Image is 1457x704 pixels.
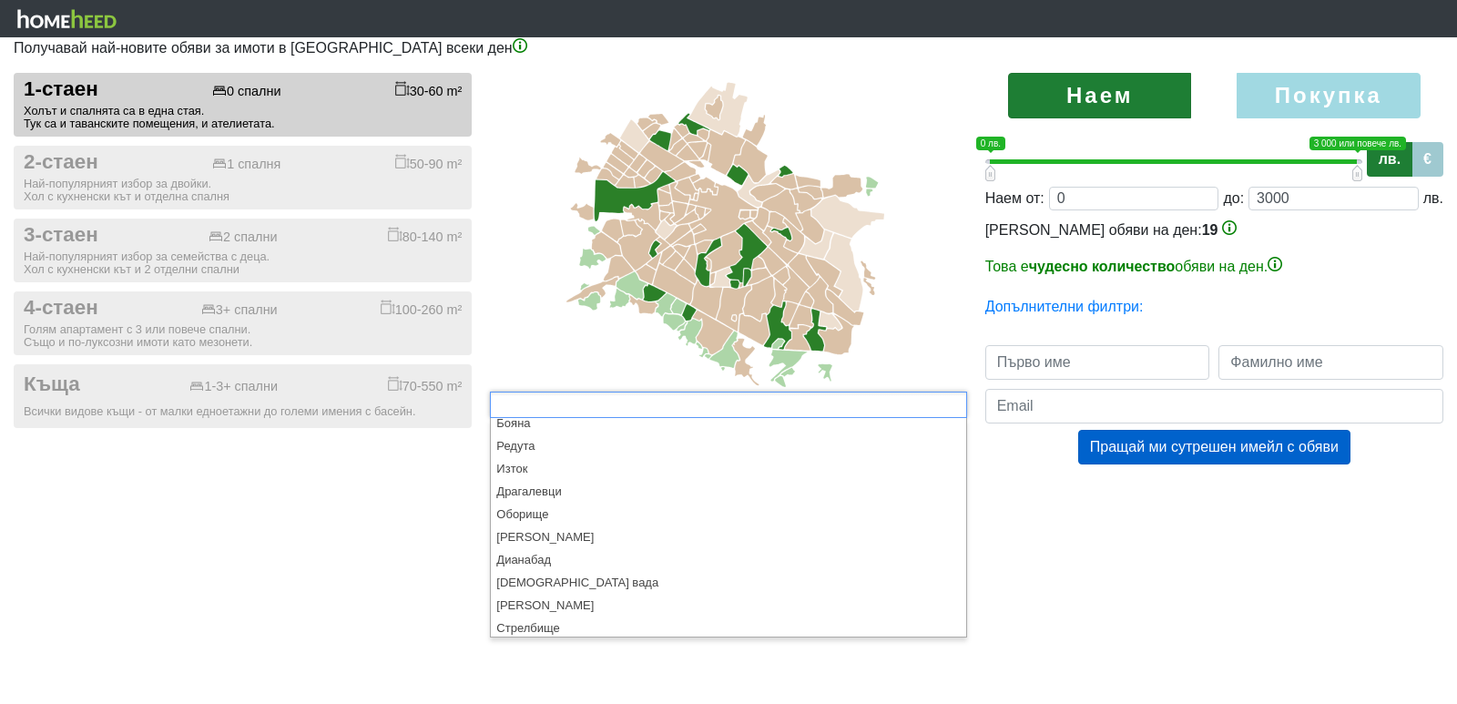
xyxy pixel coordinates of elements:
div: 1-3+ спални [189,379,278,394]
div: 3+ спални [201,302,278,318]
div: до: [1223,188,1244,209]
li: Бояна [491,412,965,434]
span: 4-стаен [24,296,98,321]
li: Стрелбище [491,617,965,639]
div: 2 спални [209,230,277,245]
button: Пращай ми сутрешен имейл с обяви [1078,430,1350,464]
button: 3-стаен 2 спални 80-140 m² Най-популярният избор за семейства с деца.Хол с кухненски кът и 2 отде... [14,219,472,282]
span: 3 000 или повече лв. [1309,137,1406,150]
p: Това е обяви на ден. [985,256,1443,278]
span: 19 [1202,222,1218,238]
b: чудесно количество [1029,259,1176,274]
li: Изток [491,457,965,480]
div: 50-90 m² [395,154,463,172]
div: 80-140 m² [388,227,463,245]
div: Най-популярният избор за семейства с деца. Хол с кухненски кът и 2 отделни спални [24,250,462,276]
li: Дианабад [491,548,965,571]
a: Допълнителни филтри: [985,299,1144,314]
label: Наем [1008,73,1191,118]
button: 4-стаен 3+ спални 100-260 m² Голям апартамент с 3 или повече спални.Също и по-луксозни имоти като... [14,291,472,355]
li: [PERSON_NAME] [491,594,965,617]
li: [DEMOGRAPHIC_DATA] вада [491,571,965,594]
div: Всички видове къщи - от малки едноетажни до големи имения с басейн. [24,405,462,418]
li: Оборище [491,503,965,525]
img: info-3.png [1268,257,1282,271]
label: лв. [1367,142,1412,177]
p: Получавай най-новите обяви за имоти в [GEOGRAPHIC_DATA] всеки ден [14,37,1443,59]
span: Къща [24,372,80,397]
button: 1-стаен 0 спални 30-60 m² Холът и спалнята са в една стая.Тук са и таванските помещения, и ателие... [14,73,472,137]
span: 1-стаен [24,77,98,102]
label: € [1411,142,1443,177]
li: [PERSON_NAME] [491,525,965,548]
div: 0 спални [212,84,280,99]
li: Редута [491,434,965,457]
input: Фамилно име [1218,345,1443,380]
div: 100-260 m² [381,300,463,318]
li: Драгалевци [491,480,965,503]
span: 0 лв. [976,137,1005,150]
button: 2-стаен 1 спалня 50-90 m² Най-популярният избор за двойки.Хол с кухненски кът и отделна спалня [14,146,472,209]
input: Email [985,389,1443,423]
img: info-3.png [513,38,527,53]
div: [PERSON_NAME] обяви на ден: [985,219,1443,278]
span: 2-стаен [24,150,98,175]
button: Къща 1-3+ спални 70-550 m² Всички видове къщи - от малки едноетажни до големи имения с басейн. [14,364,472,428]
span: 3-стаен [24,223,98,248]
img: info-3.png [1222,220,1237,235]
div: 1 спалня [212,157,280,172]
div: 70-550 m² [388,376,463,394]
div: лв. [1423,188,1443,209]
label: Покупка [1237,73,1420,118]
div: Наем от: [985,188,1044,209]
div: Голям апартамент с 3 или повече спални. Също и по-луксозни имоти като мезонети. [24,323,462,349]
div: Холът и спалнята са в една стая. Тук са и таванските помещения, и ателиетата. [24,105,462,130]
div: Най-популярният избор за двойки. Хол с кухненски кът и отделна спалня [24,178,462,203]
div: 30-60 m² [395,81,463,99]
input: Първо име [985,345,1210,380]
